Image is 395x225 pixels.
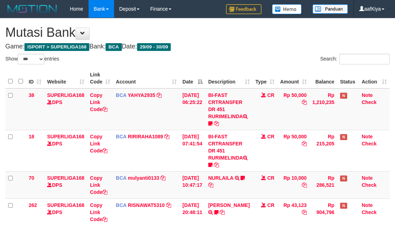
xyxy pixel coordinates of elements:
a: SUPERLIGA168 [47,134,84,139]
a: SUPERLIGA168 [47,92,84,98]
a: Copy Rp 10,000 to clipboard [302,182,307,188]
h4: Game: Bank: Date: [5,43,390,50]
th: Description: activate to sort column ascending [205,68,253,88]
a: RIRIRAHA1089 [128,134,163,139]
a: Check [362,141,377,146]
td: Rp 50,000 [277,88,310,130]
a: Copy Rp 43,123 to clipboard [302,209,307,215]
img: Feedback.jpg [226,4,261,14]
a: Copy RISNAWAT5310 to clipboard [166,202,171,208]
a: Copy BI-FAST CRTRANSFER DR 451 RURIMELINDA to clipboard [214,162,219,168]
a: Copy Rp 50,000 to clipboard [302,141,307,146]
a: mulyanti0133 [128,175,159,181]
span: BCA [116,202,126,208]
a: Check [362,209,377,215]
a: Copy Rp 50,000 to clipboard [302,99,307,105]
span: Has Note [340,134,347,140]
a: [PERSON_NAME] [208,202,250,208]
a: SUPERLIGA168 [47,175,84,181]
span: 29/09 - 30/09 [137,43,171,51]
a: Copy BI-FAST CRTRANSFER DR 451 RURIMELINDA to clipboard [214,121,219,126]
a: Copy NURLAILA to clipboard [208,182,213,188]
a: Note [362,134,373,139]
td: Rp 215,205 [310,130,337,171]
img: MOTION_logo.png [5,4,59,14]
a: Copy Link Code [90,92,107,112]
th: Date: activate to sort column descending [180,68,205,88]
a: Note [362,175,373,181]
td: DPS [44,171,87,198]
span: Has Note [340,203,347,209]
a: Copy YOSI EFENDI to clipboard [220,209,225,215]
img: panduan.png [312,4,348,14]
td: DPS [44,88,87,130]
a: Note [362,202,373,208]
a: Copy mulyanti0133 to clipboard [160,175,165,181]
span: Has Note [340,175,347,181]
img: Button%20Memo.svg [272,4,302,14]
th: Link Code: activate to sort column ascending [87,68,113,88]
td: BI-FAST CRTRANSFER DR 451 RURIMELINDA [205,88,253,130]
td: Rp 50,000 [277,130,310,171]
a: Copy Link Code [90,202,107,222]
span: BCA [116,175,126,181]
td: [DATE] 10:47:17 [180,171,205,198]
th: Action: activate to sort column ascending [359,68,390,88]
a: Copy YAHYA2935 to clipboard [157,92,162,98]
a: RISNAWAT5310 [128,202,165,208]
th: Status [337,68,359,88]
h1: Mutasi Bank [5,25,390,40]
span: 70 [29,175,34,181]
a: Note [362,92,373,98]
span: Has Note [340,93,347,99]
span: 18 [29,134,34,139]
th: Account: activate to sort column ascending [113,68,180,88]
span: BCA [106,43,122,51]
td: [DATE] 06:25:22 [180,88,205,130]
span: CR [267,92,275,98]
td: DPS [44,130,87,171]
td: Rp 286,521 [310,171,337,198]
a: YAHYA2935 [128,92,156,98]
th: ID: activate to sort column ascending [26,68,44,88]
label: Show entries [5,54,59,64]
td: Rp 1,210,235 [310,88,337,130]
a: NURLAILA [208,175,233,181]
span: BCA [116,92,126,98]
span: 38 [29,92,34,98]
a: Check [362,182,377,188]
span: 262 [29,202,37,208]
a: Copy Link Code [90,134,107,154]
td: [DATE] 07:41:54 [180,130,205,171]
label: Search: [320,54,390,64]
a: Copy RIRIRAHA1089 to clipboard [164,134,169,139]
span: ISPORT > SUPERLIGA168 [24,43,89,51]
td: Rp 10,000 [277,171,310,198]
a: Check [362,99,377,105]
a: SUPERLIGA168 [47,202,84,208]
span: CR [267,202,275,208]
th: Amount: activate to sort column ascending [277,68,310,88]
input: Search: [339,54,390,64]
th: Balance [310,68,337,88]
td: BI-FAST CRTRANSFER DR 451 RURIMELINDA [205,130,253,171]
span: BCA [116,134,126,139]
span: CR [267,175,275,181]
th: Type: activate to sort column ascending [253,68,277,88]
select: Showentries [18,54,44,64]
th: Website: activate to sort column ascending [44,68,87,88]
a: Copy Link Code [90,175,107,195]
span: CR [267,134,275,139]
